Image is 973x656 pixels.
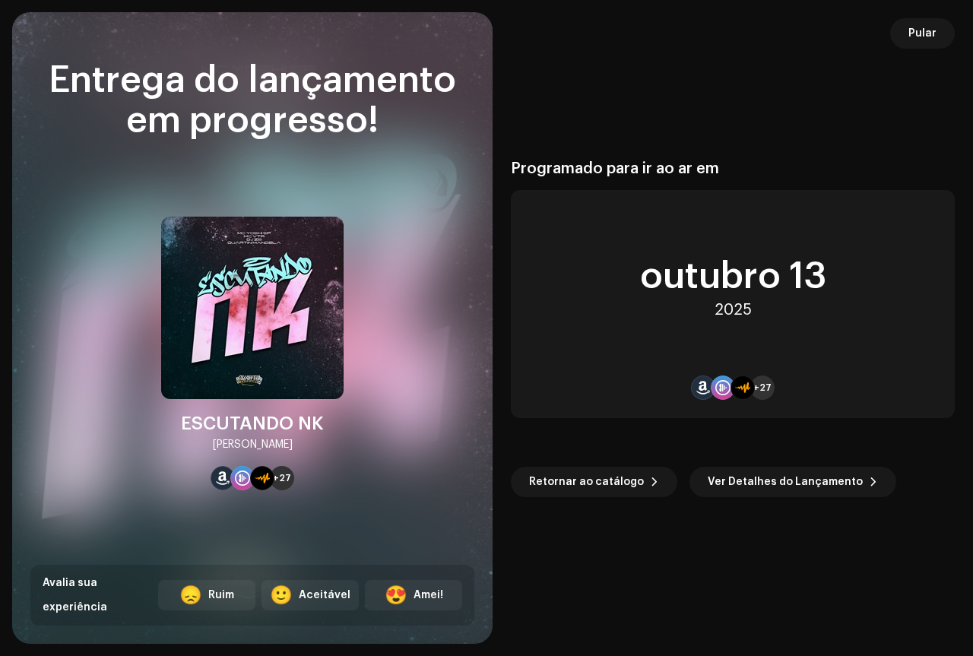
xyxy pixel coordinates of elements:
div: ESCUTANDO NK [181,411,324,436]
div: [PERSON_NAME] [213,436,293,454]
button: Pular [890,18,955,49]
span: +27 [273,472,291,484]
div: Ruim [208,588,234,604]
span: Pular [908,18,937,49]
img: f76f895c-3bdc-4baf-b554-e9dfd946aed5 [161,217,344,399]
div: Aceitável [299,588,350,604]
div: Amei! [414,588,443,604]
div: 2025 [715,301,752,319]
div: Programado para ir ao ar em [511,160,955,178]
div: 🙂 [270,586,293,604]
button: Ver Detalhes do Lançamento [689,467,896,497]
div: 😞 [179,586,202,604]
span: Ver Detalhes do Lançamento [708,467,863,497]
div: 😍 [385,586,407,604]
div: Entrega do lançamento em progresso! [30,61,474,141]
span: Avalia sua experiência [43,578,107,613]
span: +27 [753,382,772,394]
button: Retornar ao catálogo [511,467,677,497]
div: outubro 13 [640,258,826,295]
span: Retornar ao catálogo [529,467,644,497]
